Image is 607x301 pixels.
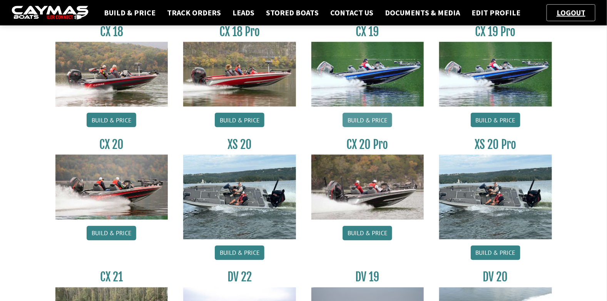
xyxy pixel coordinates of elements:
img: XS_20_resized.jpg [439,155,552,239]
a: Build & Price [471,113,520,127]
h3: CX 18 Pro [183,25,296,39]
h3: XS 20 Pro [439,137,552,152]
img: CX-18S_thumbnail.jpg [55,42,168,107]
a: Build & Price [215,246,264,260]
img: XS_20_resized.jpg [183,155,296,239]
a: Build & Price [87,226,136,241]
a: Stored Boats [262,8,323,18]
h3: CX 18 [55,25,168,39]
a: Build & Price [471,246,520,260]
img: CX19_thumbnail.jpg [311,42,424,107]
a: Documents & Media [381,8,464,18]
img: CX-20Pro_thumbnail.jpg [311,155,424,219]
a: Edit Profile [468,8,524,18]
img: CX-20_thumbnail.jpg [55,155,168,219]
a: Build & Price [215,113,264,127]
a: Build & Price [100,8,159,18]
h3: DV 20 [439,270,552,284]
h3: CX 20 Pro [311,137,424,152]
h3: DV 22 [183,270,296,284]
h3: CX 19 [311,25,424,39]
a: Contact Us [326,8,377,18]
a: Build & Price [87,113,136,127]
h3: CX 21 [55,270,168,284]
h3: XS 20 [183,137,296,152]
img: CX19_thumbnail.jpg [439,42,552,107]
img: caymas-dealer-connect-2ed40d3bc7270c1d8d7ffb4b79bf05adc795679939227970def78ec6f6c03838.gif [12,6,89,20]
a: Logout [553,8,589,17]
a: Track Orders [163,8,225,18]
a: Leads [229,8,258,18]
h3: CX 19 Pro [439,25,552,39]
a: Build & Price [343,113,392,127]
a: Build & Price [343,226,392,241]
img: CX-18SS_thumbnail.jpg [183,42,296,107]
h3: DV 19 [311,270,424,284]
h3: CX 20 [55,137,168,152]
